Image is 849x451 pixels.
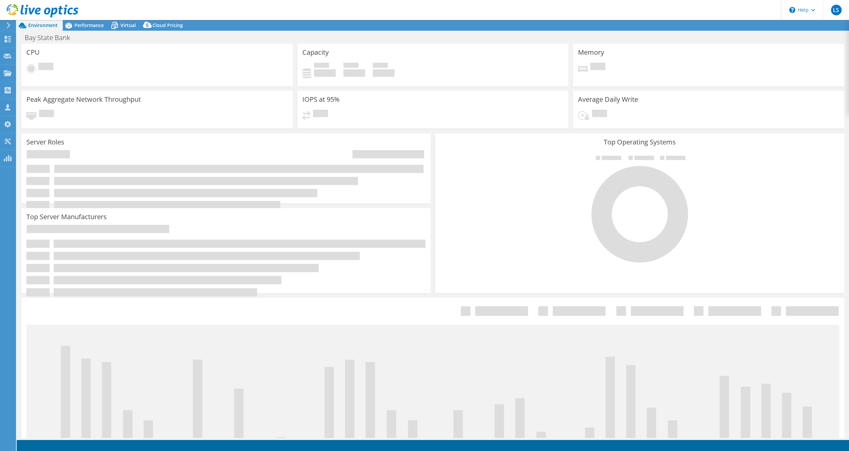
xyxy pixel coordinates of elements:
h3: CPU [26,49,40,56]
h3: Capacity [302,49,329,56]
h4: 0 GiB [314,69,336,77]
h1: Bay State Bank [22,34,80,41]
span: Virtual [120,22,136,28]
span: Pending [590,63,605,72]
span: Environment [28,22,58,28]
span: Free [343,63,358,69]
span: LS [831,5,842,15]
h3: IOPS at 95% [302,96,340,103]
span: Pending [313,110,328,119]
h3: Top Operating Systems [440,138,839,146]
span: Cloud Pricing [153,22,183,28]
svg: \n [789,7,795,13]
h4: 0 GiB [343,69,365,77]
h3: Top Server Manufacturers [26,213,107,220]
span: Performance [74,22,104,28]
span: Pending [39,110,54,119]
h3: Server Roles [26,138,64,146]
h3: Memory [578,49,604,56]
h3: Average Daily Write [578,96,638,103]
h4: 0 GiB [373,69,394,77]
h3: Peak Aggregate Network Throughput [26,96,141,103]
span: Pending [38,63,53,72]
span: Total [373,63,388,69]
span: Used [314,63,329,69]
span: Pending [592,110,607,119]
